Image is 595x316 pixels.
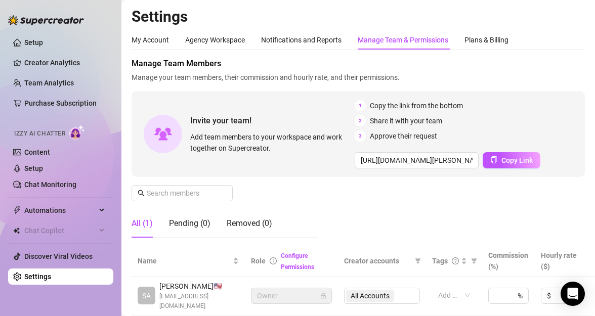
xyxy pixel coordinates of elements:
span: info-circle [270,257,277,264]
img: Chat Copilot [13,227,20,234]
span: Chat Copilot [24,222,96,239]
a: Content [24,148,50,156]
span: Copy the link from the bottom [370,100,463,111]
span: 1 [355,100,366,111]
span: Izzy AI Chatter [14,129,65,139]
span: question-circle [452,257,459,264]
span: Name [138,255,231,266]
a: Purchase Subscription [24,99,97,107]
span: Tags [432,255,448,266]
a: Chat Monitoring [24,180,76,189]
span: Invite your team! [190,114,355,127]
span: filter [413,253,423,268]
input: Search members [147,188,219,199]
div: Plans & Billing [464,34,508,46]
h2: Settings [132,7,585,26]
span: [PERSON_NAME] 🇺🇸 [159,281,239,292]
span: filter [469,253,479,268]
div: Agency Workspace [185,34,245,46]
span: Approve their request [370,130,437,142]
a: Settings [24,273,51,281]
img: logo-BBDzfeDw.svg [8,15,84,25]
th: Hourly rate ($) [535,246,587,277]
span: Add team members to your workspace and work together on Supercreator. [190,131,351,154]
a: Creator Analytics [24,55,105,71]
span: Copy Link [501,156,533,164]
span: Automations [24,202,96,218]
span: filter [415,258,421,264]
span: search [138,190,145,197]
button: Copy Link [483,152,540,168]
a: Setup [24,38,43,47]
span: SA [142,290,151,301]
span: copy [490,156,497,163]
span: Manage your team members, their commission and hourly rate, and their permissions. [132,72,585,83]
a: Setup [24,164,43,172]
span: Manage Team Members [132,58,585,70]
div: My Account [132,34,169,46]
a: Team Analytics [24,79,74,87]
div: Pending (0) [169,217,210,230]
th: Commission (%) [482,246,535,277]
a: Discover Viral Videos [24,252,93,260]
div: Manage Team & Permissions [358,34,448,46]
span: Share it with your team [370,115,442,126]
span: Role [251,257,266,265]
span: 2 [355,115,366,126]
span: Owner [257,288,326,303]
a: Configure Permissions [281,252,314,270]
span: lock [320,293,326,299]
span: [EMAIL_ADDRESS][DOMAIN_NAME] [159,292,239,311]
span: filter [471,258,477,264]
img: AI Chatter [69,125,85,140]
div: Notifications and Reports [261,34,342,46]
span: Creator accounts [344,255,411,266]
span: thunderbolt [13,206,21,214]
span: 3 [355,130,366,142]
div: All (1) [132,217,153,230]
th: Name [132,246,245,277]
div: Removed (0) [227,217,272,230]
div: Open Intercom Messenger [561,282,585,306]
